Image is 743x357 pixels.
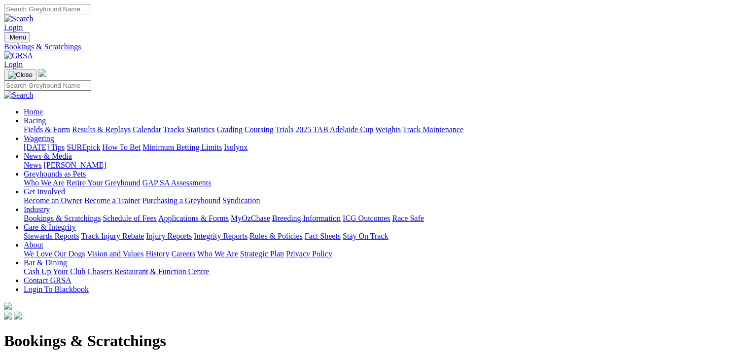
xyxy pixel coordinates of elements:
[171,250,195,258] a: Careers
[24,196,82,205] a: Become an Owner
[4,80,91,91] input: Search
[24,125,70,134] a: Fields & Form
[87,267,209,276] a: Chasers Restaurant & Function Centre
[24,276,71,285] a: Contact GRSA
[4,4,91,14] input: Search
[43,161,106,169] a: [PERSON_NAME]
[24,241,43,249] a: About
[84,196,141,205] a: Become a Trainer
[24,223,76,231] a: Care & Integrity
[24,107,43,116] a: Home
[231,214,270,222] a: MyOzChase
[8,71,33,79] img: Close
[24,250,85,258] a: We Love Our Dogs
[87,250,143,258] a: Vision and Values
[142,196,220,205] a: Purchasing a Greyhound
[103,214,156,222] a: Schedule of Fees
[24,143,65,151] a: [DATE] Tips
[249,232,303,240] a: Rules & Policies
[67,178,141,187] a: Retire Your Greyhound
[392,214,424,222] a: Race Safe
[403,125,463,134] a: Track Maintenance
[224,143,248,151] a: Isolynx
[24,214,101,222] a: Bookings & Scratchings
[142,178,212,187] a: GAP SA Assessments
[272,214,341,222] a: Breeding Information
[24,143,739,152] div: Wagering
[24,214,739,223] div: Industry
[24,152,72,160] a: News & Media
[14,312,22,320] img: twitter.svg
[10,34,26,41] span: Menu
[24,116,46,125] a: Racing
[4,302,12,310] img: logo-grsa-white.png
[375,125,401,134] a: Weights
[240,250,284,258] a: Strategic Plan
[133,125,161,134] a: Calendar
[24,178,65,187] a: Who We Are
[103,143,141,151] a: How To Bet
[24,196,739,205] div: Get Involved
[4,23,23,32] a: Login
[4,312,12,320] img: facebook.svg
[194,232,248,240] a: Integrity Reports
[24,232,739,241] div: Care & Integrity
[24,161,41,169] a: News
[38,69,46,77] img: logo-grsa-white.png
[158,214,229,222] a: Applications & Forms
[343,214,390,222] a: ICG Outcomes
[4,32,30,42] button: Toggle navigation
[24,250,739,258] div: About
[343,232,388,240] a: Stay On Track
[295,125,373,134] a: 2025 TAB Adelaide Cup
[24,125,739,134] div: Racing
[81,232,144,240] a: Track Injury Rebate
[24,285,89,293] a: Login To Blackbook
[4,60,23,69] a: Login
[4,70,36,80] button: Toggle navigation
[24,178,739,187] div: Greyhounds as Pets
[4,14,34,23] img: Search
[275,125,293,134] a: Trials
[286,250,332,258] a: Privacy Policy
[245,125,274,134] a: Coursing
[24,161,739,170] div: News & Media
[4,42,739,51] a: Bookings & Scratchings
[24,258,67,267] a: Bar & Dining
[197,250,238,258] a: Who We Are
[24,232,79,240] a: Stewards Reports
[142,143,222,151] a: Minimum Betting Limits
[24,267,739,276] div: Bar & Dining
[217,125,243,134] a: Grading
[4,51,33,60] img: GRSA
[24,170,86,178] a: Greyhounds as Pets
[222,196,260,205] a: Syndication
[305,232,341,240] a: Fact Sheets
[72,125,131,134] a: Results & Replays
[24,187,65,196] a: Get Involved
[24,205,50,214] a: Industry
[24,134,54,143] a: Wagering
[67,143,100,151] a: SUREpick
[145,250,169,258] a: History
[4,332,739,350] h1: Bookings & Scratchings
[24,267,85,276] a: Cash Up Your Club
[163,125,184,134] a: Tracks
[146,232,192,240] a: Injury Reports
[186,125,215,134] a: Statistics
[4,91,34,100] img: Search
